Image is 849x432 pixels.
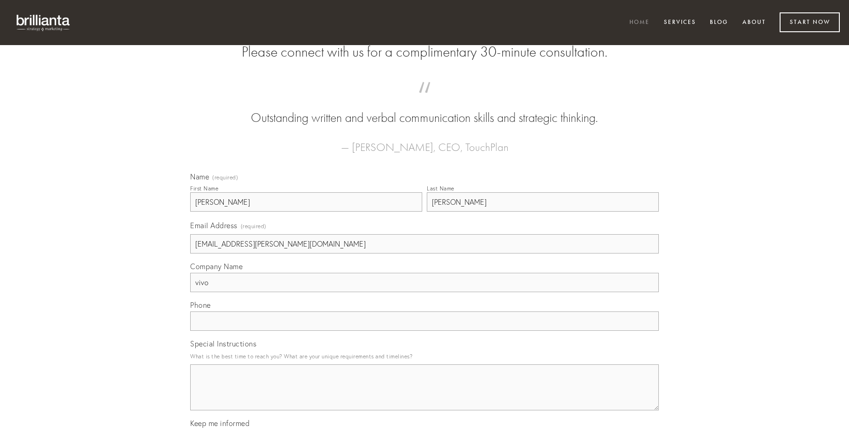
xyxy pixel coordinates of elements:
[241,220,266,232] span: (required)
[736,15,772,30] a: About
[205,91,644,109] span: “
[427,185,454,192] div: Last Name
[190,221,238,230] span: Email Address
[704,15,734,30] a: Blog
[212,175,238,180] span: (required)
[190,185,218,192] div: First Name
[190,419,249,428] span: Keep me informed
[190,339,256,348] span: Special Instructions
[205,91,644,127] blockquote: Outstanding written and verbal communication skills and strategic thinking.
[780,12,840,32] a: Start Now
[658,15,702,30] a: Services
[190,262,243,271] span: Company Name
[205,127,644,156] figcaption: — [PERSON_NAME], CEO, TouchPlan
[623,15,656,30] a: Home
[9,9,78,36] img: brillianta - research, strategy, marketing
[190,350,659,363] p: What is the best time to reach you? What are your unique requirements and timelines?
[190,43,659,61] h2: Please connect with us for a complimentary 30-minute consultation.
[190,172,209,181] span: Name
[190,300,211,310] span: Phone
